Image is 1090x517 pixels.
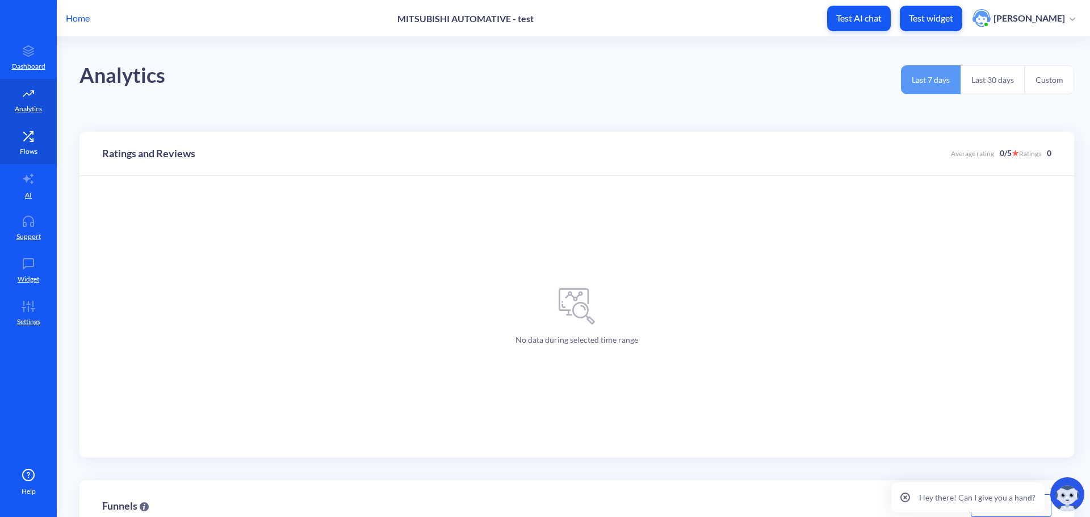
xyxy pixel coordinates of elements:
[836,12,882,24] p: Test AI chat
[102,498,137,514] p: Funnels
[1025,65,1074,94] button: Custom
[515,334,638,346] p: No data during selected time range
[102,146,195,161] p: Ratings and Reviews
[79,60,165,92] div: Analytics
[961,65,1025,94] button: Last 30 days
[1012,148,1019,158] span: ★
[18,274,39,284] p: Widget
[1047,147,1051,159] span: 0
[951,147,1019,159] p: Average rating
[1019,147,1051,159] p: Ratings
[909,12,953,24] p: Test widget
[66,11,90,25] p: Home
[901,65,961,94] button: Last 7 days
[967,8,1081,28] button: user photo[PERSON_NAME]
[900,6,962,31] button: Test widget
[993,12,1065,24] p: [PERSON_NAME]
[16,232,41,242] p: Support
[20,146,37,157] p: Flows
[22,486,36,497] span: Help
[17,317,40,327] p: Settings
[397,13,534,24] p: MITSUBISHI AUTOMATIVE - test
[919,491,1035,503] p: Hey there! Can I give you a hand?
[827,6,891,31] button: Test AI chat
[1000,147,1019,159] span: 0 /5
[12,61,45,72] p: Dashboard
[15,104,42,114] p: Analytics
[972,9,991,27] img: user photo
[25,190,32,200] p: AI
[1050,477,1084,511] img: copilot-icon.svg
